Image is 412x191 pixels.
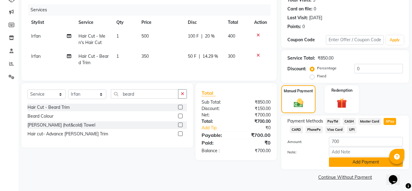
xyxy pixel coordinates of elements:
[78,33,105,45] span: Hair Cut - Men's Hair Cut
[188,53,196,60] span: 50 F
[290,126,303,133] span: CARD
[325,126,345,133] span: Visa Card
[287,24,301,30] div: Points:
[236,139,275,146] div: ₹0
[347,126,356,133] span: UPI
[291,97,306,108] img: _cash.svg
[199,53,200,60] span: |
[236,118,275,125] div: ₹700.00
[329,137,403,146] input: Amount
[75,16,113,29] th: Service
[138,16,184,29] th: Price
[283,149,324,155] label: Note:
[27,113,53,119] div: Beard Colour
[141,33,149,39] span: 500
[236,105,275,112] div: ₹150.00
[287,37,326,43] div: Coupon Code
[287,6,312,12] div: Card on file:
[386,35,403,45] button: Apply
[309,15,322,21] div: [DATE]
[78,53,109,65] span: Hair Cut - Beard Trim
[116,53,119,59] span: 1
[236,112,275,118] div: ₹700.00
[141,53,149,59] span: 350
[228,53,235,59] span: 300
[287,118,323,124] span: Payment Methods
[358,118,381,125] span: Master Card
[317,73,326,79] label: Fixed
[283,174,408,181] a: Continue Without Payment
[116,33,119,39] span: 1
[224,16,250,29] th: Total
[287,55,315,61] div: Service Total:
[27,122,95,128] div: [PERSON_NAME] (hot&cold) Towel
[197,112,236,118] div: Net:
[334,97,350,109] img: _gift.svg
[236,99,275,105] div: ₹850.00
[236,131,275,139] div: ₹700.00
[287,15,308,21] div: Last Visit:
[197,148,236,154] div: Balance :
[197,139,236,146] div: Paid:
[184,16,224,29] th: Disc
[331,88,352,93] label: Redemption
[302,24,305,30] div: 0
[28,4,275,16] div: Services
[343,118,356,125] span: CASH
[27,16,75,29] th: Stylist
[197,125,242,131] a: Add Tip
[31,33,41,39] span: Irfan
[386,167,406,185] iframe: chat widget
[228,33,235,39] span: 400
[236,148,275,154] div: ₹700.00
[197,118,236,125] div: Total:
[250,16,271,29] th: Action
[197,131,236,139] div: Payable:
[201,33,202,39] span: |
[329,157,403,167] button: Add Payment
[314,6,316,12] div: 0
[202,90,216,96] span: Total
[197,105,236,112] div: Discount:
[326,35,384,45] input: Enter Offer / Coupon Code
[305,126,323,133] span: PhonePe
[287,66,306,72] div: Discount:
[202,53,218,60] span: 14.29 %
[205,33,215,39] span: 20 %
[384,118,396,125] span: GPay
[27,131,108,137] div: Hair cut- Advance [PERSON_NAME] Trim
[283,139,324,145] label: Amount:
[284,88,313,94] label: Manual Payment
[317,65,337,71] label: Percentage
[242,125,275,131] div: ₹0
[197,99,236,105] div: Sub Total:
[113,16,138,29] th: Qty
[329,147,403,156] input: Add Note
[27,104,70,111] div: Hair Cut - Beard Trim
[326,118,340,125] span: PayTM
[111,89,178,99] input: Search or Scan
[31,53,41,59] span: Irfan
[318,55,334,61] div: ₹850.00
[188,33,199,39] span: 100 F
